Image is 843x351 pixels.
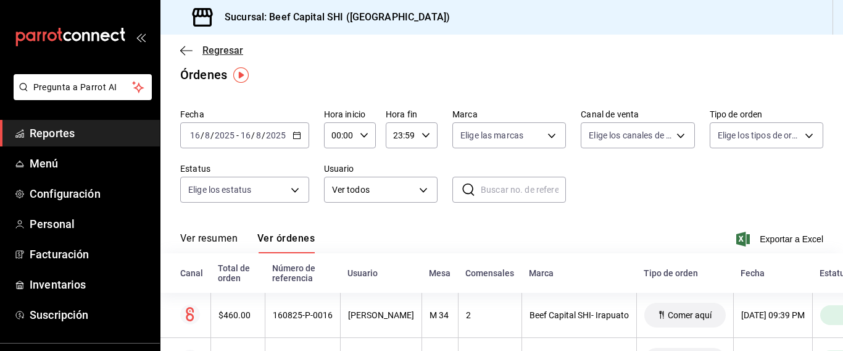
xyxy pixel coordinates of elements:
label: Estatus [180,164,309,173]
div: Canal [180,268,203,278]
span: Comer aquí [663,310,716,320]
div: Órdenes [180,66,227,84]
input: -- [189,130,201,140]
div: navigation tabs [180,232,315,253]
label: Marca [452,110,566,119]
button: Regresar [180,44,243,56]
span: Menú [30,155,150,172]
a: Pregunta a Parrot AI [9,90,152,103]
div: $460.00 [218,310,257,320]
input: -- [240,130,251,140]
div: Mesa [429,268,451,278]
input: -- [204,130,210,140]
span: Elige las marcas [460,129,523,142]
span: / [210,130,214,140]
span: Personal [30,216,150,232]
span: Pregunta a Parrot AI [33,81,133,94]
label: Hora inicio [324,110,376,119]
div: Total de orden [218,263,257,283]
div: [PERSON_NAME] [348,310,414,320]
span: Reportes [30,125,150,142]
span: Facturación [30,246,150,263]
label: Tipo de orden [710,110,823,119]
div: Fecha [741,268,805,278]
span: Elige los tipos de orden [718,129,800,142]
div: Tipo de orden [644,268,726,278]
input: Buscar no. de referencia [481,177,566,202]
span: - [236,130,239,140]
span: Configuración [30,185,150,202]
div: 160825-P-0016 [273,310,333,320]
div: Marca [529,268,629,278]
img: Tooltip marker [233,67,249,83]
h3: Sucursal: Beef Capital SHI ([GEOGRAPHIC_DATA]) [215,10,450,25]
div: [DATE] 09:39 PM [741,310,805,320]
button: open_drawer_menu [136,32,146,42]
label: Hora fin [386,110,438,119]
input: -- [255,130,262,140]
label: Canal de venta [581,110,694,119]
input: ---- [265,130,286,140]
div: Número de referencia [272,263,333,283]
div: Comensales [465,268,514,278]
button: Pregunta a Parrot AI [14,74,152,100]
input: ---- [214,130,235,140]
span: Elige los canales de venta [589,129,671,142]
span: / [251,130,255,140]
span: Inventarios [30,276,150,293]
span: / [201,130,204,140]
button: Ver órdenes [257,232,315,253]
button: Exportar a Excel [739,232,823,247]
span: Elige los estatus [188,184,251,196]
div: M 34 [430,310,451,320]
div: 2 [466,310,514,320]
div: Beef Capital SHI- Irapuato [529,310,629,320]
div: Usuario [347,268,414,278]
span: Suscripción [30,307,150,323]
span: Regresar [202,44,243,56]
button: Ver resumen [180,232,238,253]
label: Fecha [180,110,309,119]
span: Ver todos [332,184,415,197]
label: Usuario [324,164,438,173]
span: / [262,130,265,140]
